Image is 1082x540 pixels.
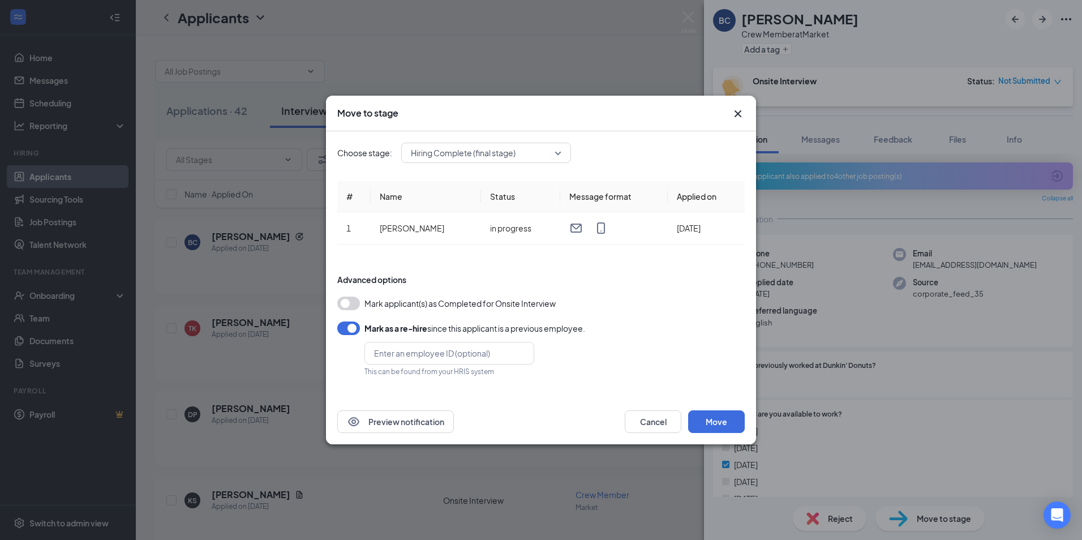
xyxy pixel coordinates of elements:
div: since this applicant is a previous employee. [364,322,585,335]
th: Status [481,181,560,212]
div: Advanced options [337,274,745,285]
div: Open Intercom Messenger [1044,502,1071,529]
svg: Email [569,221,583,235]
b: Mark as a re-hire [364,323,427,333]
button: Move [688,410,745,433]
td: [PERSON_NAME] [371,212,481,245]
button: Close [731,107,745,121]
span: 1 [346,223,351,233]
td: [DATE] [668,212,745,245]
span: Choose stage: [337,147,392,159]
th: # [337,181,371,212]
span: Hiring Complete (final stage) [411,144,516,161]
th: Name [371,181,481,212]
button: EyePreview notification [337,410,454,433]
svg: MobileSms [594,221,608,235]
th: Applied on [668,181,745,212]
input: Enter an employee ID (optional) [364,342,534,365]
div: This can be found from your HRIS system [364,367,534,376]
th: Message format [560,181,668,212]
svg: Eye [347,415,360,428]
button: Cancel [625,410,681,433]
h3: Move to stage [337,107,398,119]
td: in progress [481,212,560,245]
span: Mark applicant(s) as Completed for Onsite Interview [364,297,556,310]
svg: Cross [731,107,745,121]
